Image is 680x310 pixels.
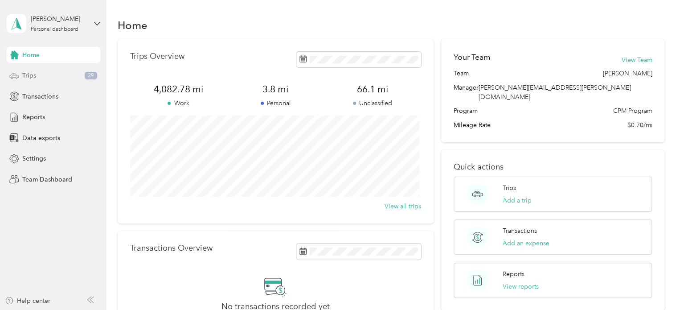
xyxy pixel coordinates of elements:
span: Trips [22,71,36,80]
span: CPM Program [613,106,652,116]
h2: Your Team [454,52,490,63]
p: Trips Overview [130,52,184,61]
span: Program [454,106,478,116]
span: [PERSON_NAME][EMAIL_ADDRESS][PERSON_NAME][DOMAIN_NAME] [479,84,631,101]
button: View Team [621,55,652,65]
button: Add an expense [503,239,549,248]
iframe: Everlance-gr Chat Button Frame [630,260,680,310]
span: Team Dashboard [22,175,72,184]
button: View reports [503,282,539,291]
div: [PERSON_NAME] [31,14,86,24]
span: Team [454,69,469,78]
button: View all trips [385,202,421,211]
span: Settings [22,154,46,163]
span: 66.1 mi [324,83,421,95]
p: Unclassified [324,99,421,108]
div: Personal dashboard [31,27,78,32]
span: Home [22,50,40,60]
button: Add a trip [503,196,532,205]
span: Data exports [22,133,60,143]
span: Reports [22,112,45,122]
h1: Home [118,21,147,30]
span: Mileage Rate [454,120,491,130]
span: 29 [85,72,97,80]
span: 3.8 mi [227,83,324,95]
p: Transactions Overview [130,244,213,253]
p: Personal [227,99,324,108]
p: Transactions [503,226,537,236]
p: Reports [503,269,524,279]
span: 4,082.78 mi [130,83,227,95]
span: Manager [454,83,479,102]
button: Help center [5,296,50,306]
span: [PERSON_NAME] [602,69,652,78]
p: Trips [503,183,516,193]
p: Work [130,99,227,108]
span: Transactions [22,92,58,101]
span: $0.70/mi [627,120,652,130]
p: Quick actions [454,162,652,172]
